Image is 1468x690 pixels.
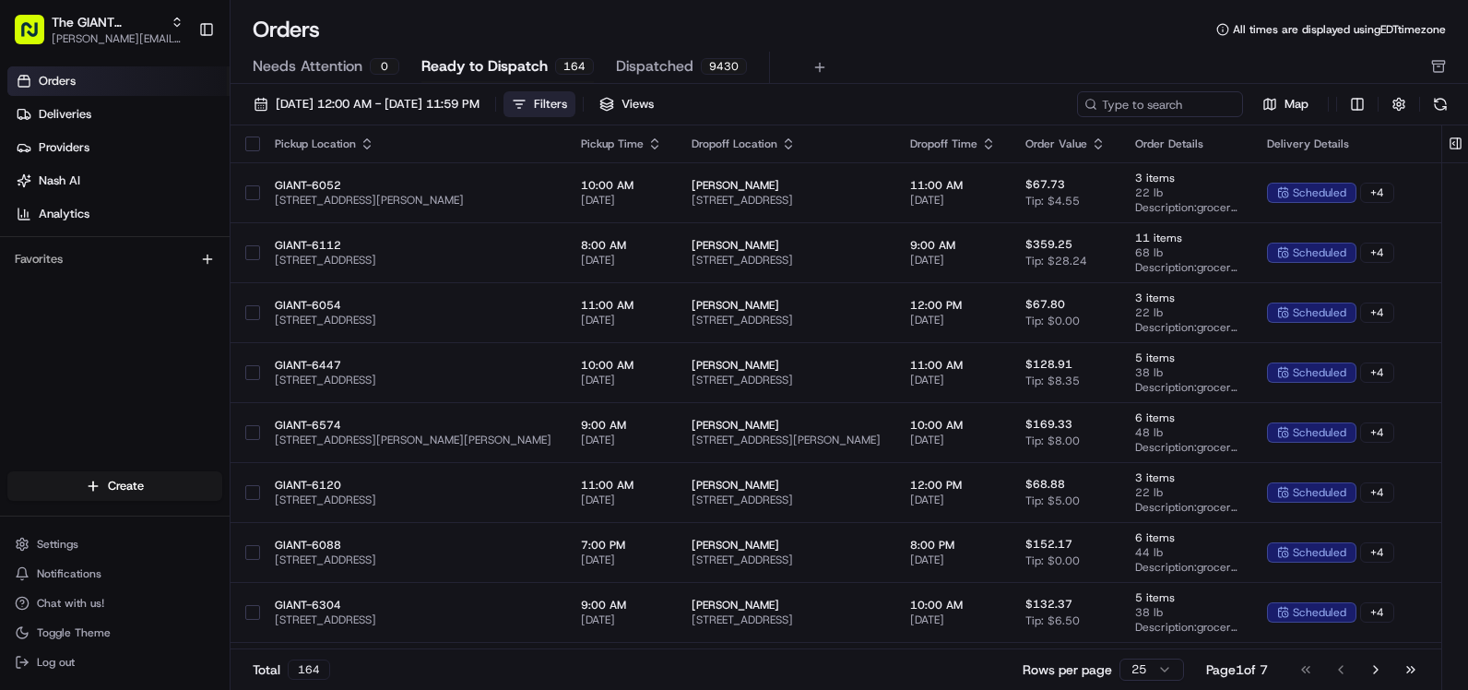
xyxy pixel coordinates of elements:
[52,13,163,31] span: The GIANT Company
[7,244,222,274] div: Favorites
[1135,560,1237,575] span: Description: grocery bags
[692,178,881,193] span: [PERSON_NAME]
[1135,410,1237,425] span: 6 items
[1135,291,1237,305] span: 3 items
[37,537,78,552] span: Settings
[1077,91,1243,117] input: Type to search
[275,538,551,553] span: GIANT-6088
[1025,417,1072,432] span: $169.33
[910,538,996,553] span: 8:00 PM
[7,166,230,196] a: Nash AI
[1135,545,1237,560] span: 44 lb
[276,96,479,113] span: [DATE] 12:00 AM - [DATE] 11:59 PM
[37,596,104,611] span: Chat with us!
[1360,243,1394,263] div: + 4
[1293,185,1346,200] span: scheduled
[108,478,144,494] span: Create
[7,531,222,557] button: Settings
[7,649,222,675] button: Log out
[18,269,33,284] div: 📗
[1135,200,1237,215] span: Description: grocery bags
[581,373,662,387] span: [DATE]
[1135,470,1237,485] span: 3 items
[275,598,551,613] span: GIANT-6304
[910,178,996,193] span: 11:00 AM
[1360,303,1394,323] div: + 4
[7,100,230,129] a: Deliveries
[275,298,551,313] span: GIANT-6054
[1135,620,1237,635] span: Description: grocery bags
[1233,22,1446,37] span: All times are displayed using EDT timezone
[581,137,662,151] div: Pickup Time
[1135,530,1237,545] span: 6 items
[1025,254,1087,268] span: Tip: $28.24
[253,15,320,44] h1: Orders
[37,566,101,581] span: Notifications
[7,66,230,96] a: Orders
[39,106,91,123] span: Deliveries
[581,193,662,208] span: [DATE]
[692,598,881,613] span: [PERSON_NAME]
[1293,305,1346,320] span: scheduled
[1135,185,1237,200] span: 22 lb
[174,268,296,286] span: API Documentation
[910,418,996,433] span: 10:00 AM
[910,298,996,313] span: 12:00 PM
[275,433,551,447] span: [STREET_ADDRESS][PERSON_NAME][PERSON_NAME]
[1427,91,1453,117] button: Refresh
[253,660,330,680] div: Total
[1360,422,1394,443] div: + 4
[39,73,76,89] span: Orders
[1360,363,1394,383] div: + 4
[1025,597,1072,612] span: $132.37
[39,139,89,156] span: Providers
[581,433,662,447] span: [DATE]
[581,298,662,313] span: 11:00 AM
[503,91,575,117] button: Filters
[1135,605,1237,620] span: 38 lb
[1135,485,1237,500] span: 22 lb
[910,478,996,493] span: 12:00 PM
[1135,590,1237,605] span: 5 items
[910,613,996,627] span: [DATE]
[275,373,551,387] span: [STREET_ADDRESS]
[581,493,662,507] span: [DATE]
[692,493,881,507] span: [STREET_ADDRESS]
[1025,434,1080,448] span: Tip: $8.00
[1135,380,1237,395] span: Description: grocery bags
[555,58,594,75] div: 164
[7,590,222,616] button: Chat with us!
[910,553,996,567] span: [DATE]
[910,598,996,613] span: 10:00 AM
[18,176,52,209] img: 1736555255976-a54dd68f-1ca7-489b-9aae-adbdc363a1c4
[581,553,662,567] span: [DATE]
[581,313,662,327] span: [DATE]
[1293,425,1346,440] span: scheduled
[156,269,171,284] div: 💻
[1025,314,1080,328] span: Tip: $0.00
[910,433,996,447] span: [DATE]
[1284,96,1308,113] span: Map
[692,193,881,208] span: [STREET_ADDRESS]
[11,260,148,293] a: 📗Knowledge Base
[275,418,551,433] span: GIANT-6574
[1025,177,1065,192] span: $67.73
[275,193,551,208] span: [STREET_ADDRESS][PERSON_NAME]
[910,238,996,253] span: 9:00 AM
[692,373,881,387] span: [STREET_ADDRESS]
[692,613,881,627] span: [STREET_ADDRESS]
[1135,260,1237,275] span: Description: grocery bags
[581,418,662,433] span: 9:00 AM
[275,553,551,567] span: [STREET_ADDRESS]
[692,478,881,493] span: [PERSON_NAME]
[130,312,223,327] a: Powered byPylon
[1023,660,1112,679] p: Rows per page
[1135,500,1237,515] span: Description: grocery bags
[581,178,662,193] span: 10:00 AM
[581,238,662,253] span: 8:00 AM
[1135,245,1237,260] span: 68 lb
[7,620,222,646] button: Toggle Theme
[910,193,996,208] span: [DATE]
[1025,613,1080,628] span: Tip: $6.50
[692,418,881,433] span: [PERSON_NAME]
